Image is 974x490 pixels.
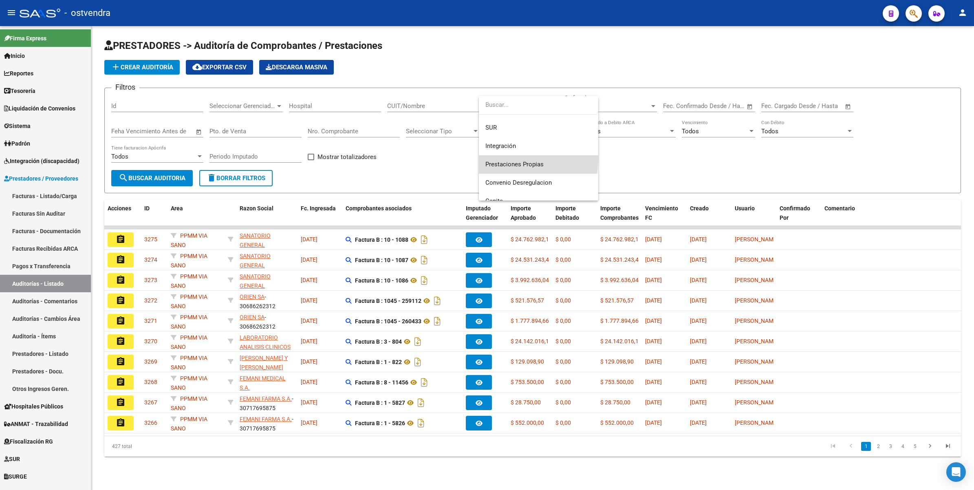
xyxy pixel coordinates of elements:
[485,197,503,205] span: Capita
[485,124,497,131] span: SUR
[485,179,552,186] span: Convenio Desregulacion
[946,462,966,482] div: Open Intercom Messenger
[485,161,544,168] span: Prestaciones Propias
[485,142,516,150] span: Integración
